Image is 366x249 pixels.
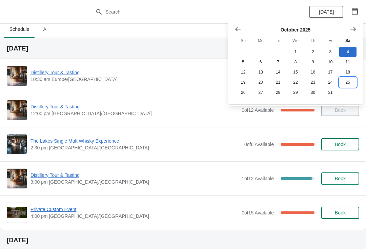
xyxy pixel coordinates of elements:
[287,67,304,77] button: Wednesday October 15 2025
[30,110,238,117] span: 12:00 pm [GEOGRAPHIC_DATA]/[GEOGRAPHIC_DATA]
[309,6,343,18] button: [DATE]
[339,35,357,47] th: Saturday
[242,210,274,215] span: 0 of 15 Available
[322,87,339,98] button: Friday October 31 2025
[252,57,269,67] button: Monday October 6 2025
[235,87,252,98] button: Sunday October 26 2025
[335,176,346,181] span: Book
[269,35,287,47] th: Tuesday
[30,213,238,220] span: 4:00 pm [GEOGRAPHIC_DATA]/[GEOGRAPHIC_DATA]
[304,47,322,57] button: Thursday October 2 2025
[105,6,274,18] input: Search
[287,57,304,67] button: Wednesday October 8 2025
[30,69,238,76] span: Distillery Tour & Tasting
[30,144,241,151] span: 2:30 pm [GEOGRAPHIC_DATA]/[GEOGRAPHIC_DATA]
[7,237,359,244] h2: [DATE]
[321,138,359,150] button: Book
[30,138,241,144] span: The Lakes Single Malt Whisky Experience
[322,77,339,87] button: Friday October 24 2025
[304,77,322,87] button: Thursday October 23 2025
[235,57,252,67] button: Sunday October 5 2025
[339,57,357,67] button: Saturday October 11 2025
[339,77,357,87] button: Saturday October 25 2025
[304,57,322,67] button: Thursday October 9 2025
[252,35,269,47] th: Monday
[322,47,339,57] button: Friday October 3 2025
[7,100,27,120] img: Distillery Tour & Tasting | | 12:00 pm Europe/London
[235,35,252,47] th: Sunday
[269,87,287,98] button: Tuesday October 28 2025
[235,77,252,87] button: Sunday October 19 2025
[37,23,54,35] span: All
[304,87,322,98] button: Thursday October 30 2025
[7,169,27,188] img: Distillery Tour & Tasting | | 3:00 pm Europe/London
[319,9,334,15] span: [DATE]
[30,76,238,83] span: 10:30 am Europe/[GEOGRAPHIC_DATA]
[7,134,27,154] img: The Lakes Single Malt Whisky Experience | | 2:30 pm Europe/London
[287,47,304,57] button: Wednesday October 1 2025
[4,23,35,35] span: Schedule
[335,210,346,215] span: Book
[235,67,252,77] button: Sunday October 12 2025
[304,35,322,47] th: Thursday
[7,45,359,52] h2: [DATE]
[335,142,346,147] span: Book
[287,87,304,98] button: Wednesday October 29 2025
[322,67,339,77] button: Friday October 17 2025
[287,35,304,47] th: Wednesday
[339,67,357,77] button: Saturday October 18 2025
[252,67,269,77] button: Monday October 13 2025
[7,66,27,86] img: Distillery Tour & Tasting | | 10:30 am Europe/London
[322,35,339,47] th: Friday
[304,67,322,77] button: Thursday October 16 2025
[347,23,359,35] button: Show next month, November 2025
[30,103,238,110] span: Distillery Tour & Tasting
[339,47,357,57] button: Today Saturday October 4 2025
[252,87,269,98] button: Monday October 27 2025
[30,172,238,179] span: Distillery Tour & Tasting
[242,176,274,181] span: 1 of 12 Available
[252,77,269,87] button: Monday October 20 2025
[287,77,304,87] button: Wednesday October 22 2025
[269,77,287,87] button: Tuesday October 21 2025
[321,207,359,219] button: Book
[322,57,339,67] button: Friday October 10 2025
[30,206,238,213] span: Private Custom Event
[321,172,359,185] button: Book
[269,57,287,67] button: Tuesday October 7 2025
[7,207,27,219] img: Private Custom Event | | 4:00 pm Europe/London
[232,23,244,35] button: Show previous month, September 2025
[30,179,238,185] span: 3:00 pm [GEOGRAPHIC_DATA]/[GEOGRAPHIC_DATA]
[269,67,287,77] button: Tuesday October 14 2025
[244,142,274,147] span: 0 of 8 Available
